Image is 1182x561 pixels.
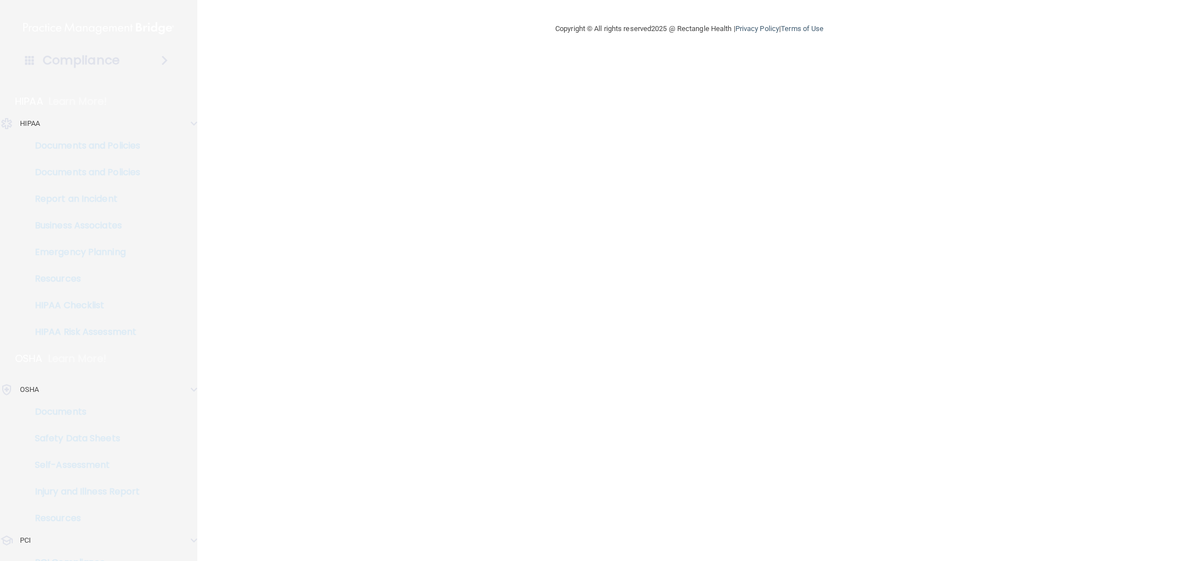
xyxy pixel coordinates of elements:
[781,24,823,33] a: Terms of Use
[7,247,158,258] p: Emergency Planning
[7,220,158,231] p: Business Associates
[15,95,43,108] p: HIPAA
[49,95,108,108] p: Learn More!
[7,513,158,524] p: Resources
[43,53,120,68] h4: Compliance
[7,167,158,178] p: Documents and Policies
[7,486,158,497] p: Injury and Illness Report
[7,327,158,338] p: HIPAA Risk Assessment
[7,433,158,444] p: Safety Data Sheets
[20,117,40,130] p: HIPAA
[20,534,31,547] p: PCI
[23,17,174,39] img: PMB logo
[7,406,158,417] p: Documents
[15,352,43,365] p: OSHA
[7,273,158,284] p: Resources
[7,140,158,151] p: Documents and Policies
[48,352,107,365] p: Learn More!
[487,11,892,47] div: Copyright © All rights reserved 2025 @ Rectangle Health | |
[7,460,158,471] p: Self-Assessment
[735,24,779,33] a: Privacy Policy
[20,383,39,396] p: OSHA
[7,193,158,205] p: Report an Incident
[7,300,158,311] p: HIPAA Checklist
